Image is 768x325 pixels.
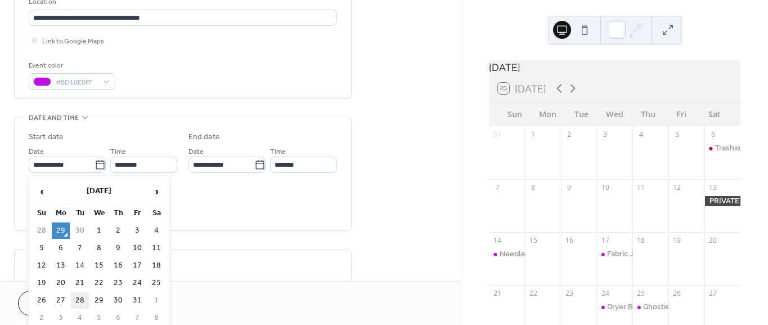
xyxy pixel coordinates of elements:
[42,35,104,47] span: Link to Google Maps
[636,288,646,298] div: 25
[29,112,79,124] span: Date and time
[29,131,64,143] div: Start date
[493,235,502,245] div: 14
[636,235,646,245] div: 18
[147,257,165,274] td: 18
[52,275,70,291] td: 20
[564,235,574,245] div: 16
[564,288,574,298] div: 23
[90,205,108,221] th: We
[672,182,682,192] div: 12
[564,130,574,139] div: 2
[109,222,127,239] td: 2
[33,222,51,239] td: 28
[52,222,70,239] td: 29
[636,182,646,192] div: 11
[147,275,165,291] td: 25
[528,235,538,245] div: 15
[600,130,610,139] div: 3
[270,146,286,158] span: Time
[489,60,740,75] div: [DATE]
[147,205,165,221] th: Sa
[71,257,89,274] td: 14
[109,240,127,256] td: 9
[56,77,97,88] span: #BD10E0FF
[128,275,146,291] td: 24
[489,249,525,259] div: Needle Felted Pumpkins
[33,205,51,221] th: Su
[600,182,610,192] div: 10
[71,240,89,256] td: 7
[704,143,740,153] div: Trashion Revolution
[597,302,633,312] div: Dryer Balls
[52,240,70,256] td: 6
[708,130,718,139] div: 6
[33,275,51,291] td: 19
[708,235,718,245] div: 20
[109,205,127,221] th: Th
[148,180,165,203] span: ›
[33,257,51,274] td: 12
[600,235,610,245] div: 17
[147,292,165,309] td: 1
[52,257,70,274] td: 13
[500,249,586,259] div: Needle Felted Pumpkins
[607,302,645,312] div: Dryer Balls
[564,182,574,192] div: 9
[672,235,682,245] div: 19
[90,222,108,239] td: 1
[531,103,564,126] div: Mon
[528,288,538,298] div: 22
[188,131,220,143] div: End date
[90,240,108,256] td: 8
[71,275,89,291] td: 21
[188,146,204,158] span: Date
[493,130,502,139] div: 31
[708,182,718,192] div: 13
[704,196,740,206] div: PRIVATE PARTY
[493,288,502,298] div: 21
[493,182,502,192] div: 7
[52,180,146,204] th: [DATE]
[708,288,718,298] div: 27
[597,249,633,259] div: Fabric Jewelry
[147,240,165,256] td: 11
[672,288,682,298] div: 26
[71,292,89,309] td: 28
[90,292,108,309] td: 29
[498,103,531,126] div: Sun
[672,130,682,139] div: 5
[128,205,146,221] th: Fr
[29,60,113,72] div: Event color
[109,257,127,274] td: 16
[664,103,698,126] div: Fri
[632,302,668,312] div: Ghostie
[33,292,51,309] td: 26
[90,275,108,291] td: 22
[52,292,70,309] td: 27
[607,249,657,259] div: Fabric Jewelry
[52,205,70,221] th: Mo
[109,275,127,291] td: 23
[643,302,670,312] div: Ghostie
[18,291,87,316] button: Cancel
[71,222,89,239] td: 30
[636,130,646,139] div: 4
[33,240,51,256] td: 5
[33,180,50,203] span: ‹
[128,257,146,274] td: 17
[528,182,538,192] div: 8
[631,103,664,126] div: Thu
[128,240,146,256] td: 10
[528,130,538,139] div: 1
[90,257,108,274] td: 15
[598,103,631,126] div: Wed
[698,103,731,126] div: Sat
[109,292,127,309] td: 30
[110,146,126,158] span: Time
[29,146,44,158] span: Date
[600,288,610,298] div: 24
[147,222,165,239] td: 4
[565,103,598,126] div: Tue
